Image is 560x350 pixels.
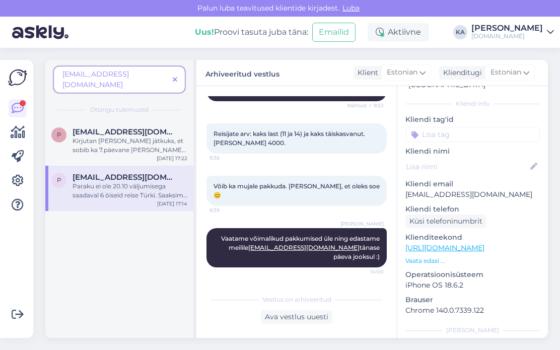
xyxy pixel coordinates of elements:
[405,269,540,280] p: Operatsioonisüsteem
[405,189,540,200] p: [EMAIL_ADDRESS][DOMAIN_NAME]
[471,24,554,40] a: [PERSON_NAME][DOMAIN_NAME]
[73,136,187,155] div: Kirjutan [PERSON_NAME] jätkuks, et sobib ka 7.päevane [PERSON_NAME] ning välimine võib samuti [DA...
[405,243,484,252] a: [URL][DOMAIN_NAME]
[368,23,429,41] div: Aktiivne
[405,215,486,228] div: Küsi telefoninumbrit
[387,67,417,78] span: Estonian
[491,67,521,78] span: Estonian
[62,69,129,89] span: [EMAIL_ADDRESS][DOMAIN_NAME]
[405,99,540,108] div: Kliendi info
[214,130,367,147] span: Reisijate arv: kaks last (11 ja 14) ja kaks täiskasvanut. [PERSON_NAME] 4000.
[73,173,177,182] span: pillekatre@gmail.com
[57,131,61,138] span: P
[405,256,540,265] p: Vaata edasi ...
[354,67,378,78] div: Klient
[195,26,308,38] div: Proovi tasuta juba täna:
[57,176,61,184] span: p
[214,182,381,199] span: Võib ka mujale pakkuda. [PERSON_NAME], et oleks soe 😊
[405,305,540,316] p: Chrome 140.0.7339.122
[471,32,543,40] div: [DOMAIN_NAME]
[405,146,540,157] p: Kliendi nimi
[471,24,543,32] div: [PERSON_NAME]
[405,114,540,125] p: Kliendi tag'id
[209,206,247,214] span: 9:39
[221,235,381,260] span: Vaatame võimalikud pakkumised üle ning edastame meilile tänase päeva jooksul :)
[157,200,187,207] div: [DATE] 17:14
[73,182,187,200] div: Paraku ei ole 20.10 väljumisega saadaval 6 öiseid reise Türki. Saaksime pakkuda 20.10 väljumisega...
[205,66,279,80] label: Arhiveeritud vestlus
[312,23,356,42] button: Emailid
[339,4,363,13] span: Luba
[405,280,540,291] p: iPhone OS 18.6.2
[405,232,540,243] p: Klienditeekond
[405,179,540,189] p: Kliendi email
[8,68,27,87] img: Askly Logo
[405,204,540,215] p: Kliendi telefon
[405,295,540,305] p: Brauser
[405,127,540,142] input: Lisa tag
[439,67,482,78] div: Klienditugi
[73,127,177,136] span: Pillekatre@gmail.com
[157,155,187,162] div: [DATE] 17:22
[405,326,540,335] div: [PERSON_NAME]
[90,105,149,114] span: Otsingu tulemused
[340,220,384,228] span: [PERSON_NAME]
[195,27,214,37] b: Uus!
[261,310,332,324] div: Ava vestlus uuesti
[209,154,247,162] span: 9:36
[406,161,528,172] input: Lisa nimi
[346,268,384,275] span: 14:00
[248,244,360,251] a: [EMAIL_ADDRESS][DOMAIN_NAME]
[453,25,467,39] div: KA
[262,295,331,304] span: Vestlus on arhiveeritud
[346,102,384,109] span: Nähtud ✓ 9:22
